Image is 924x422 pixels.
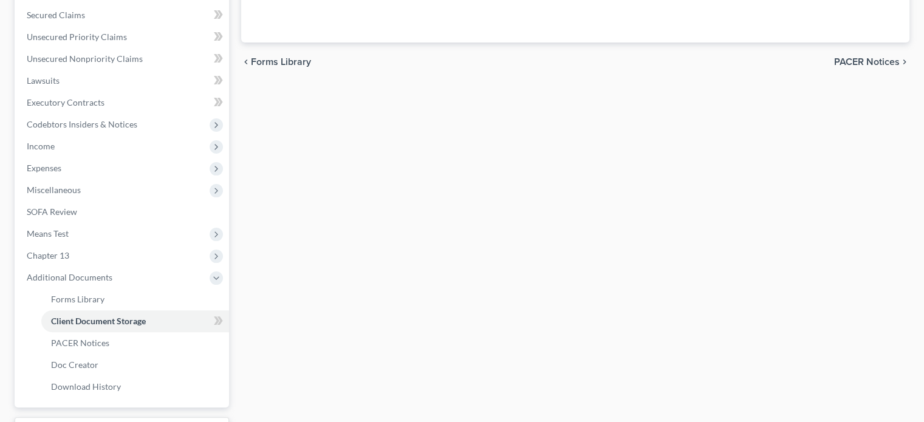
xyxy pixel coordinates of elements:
a: Unsecured Priority Claims [17,26,229,48]
a: SOFA Review [17,201,229,223]
span: PACER Notices [834,57,900,67]
span: Client Document Storage [51,316,146,326]
span: Doc Creator [51,359,98,370]
a: Doc Creator [41,354,229,376]
span: Lawsuits [27,75,60,86]
a: Secured Claims [17,4,229,26]
span: Forms Library [51,294,104,304]
a: Lawsuits [17,70,229,92]
span: Chapter 13 [27,250,69,260]
span: Expenses [27,163,61,173]
a: Forms Library [41,288,229,310]
span: Unsecured Nonpriority Claims [27,53,143,64]
a: Executory Contracts [17,92,229,114]
span: Secured Claims [27,10,85,20]
a: PACER Notices [41,332,229,354]
span: Executory Contracts [27,97,104,107]
span: Income [27,141,55,151]
span: Unsecured Priority Claims [27,32,127,42]
span: Additional Documents [27,272,112,282]
button: PACER Notices chevron_right [834,57,909,67]
span: Means Test [27,228,69,239]
span: Download History [51,381,121,392]
i: chevron_right [900,57,909,67]
span: SOFA Review [27,206,77,217]
a: Unsecured Nonpriority Claims [17,48,229,70]
a: Client Document Storage [41,310,229,332]
span: Miscellaneous [27,185,81,195]
span: Codebtors Insiders & Notices [27,119,137,129]
i: chevron_left [241,57,251,67]
a: Download History [41,376,229,398]
button: chevron_left Forms Library [241,57,311,67]
span: Forms Library [251,57,311,67]
span: PACER Notices [51,338,109,348]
